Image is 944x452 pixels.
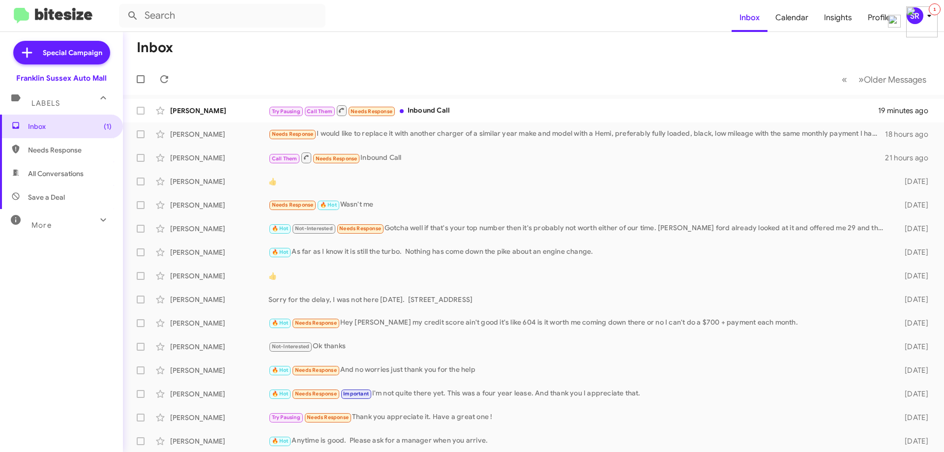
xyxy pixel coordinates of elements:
[268,223,889,234] div: Gotcha well if that's your top number then it's probably not worth either of our time. [PERSON_NA...
[889,436,936,446] div: [DATE]
[268,364,889,376] div: And no worries just thank you for the help
[351,108,392,115] span: Needs Response
[28,145,112,155] span: Needs Response
[13,41,110,64] a: Special Campaign
[268,151,885,164] div: Inbound Call
[889,200,936,210] div: [DATE]
[268,341,889,352] div: Ok thanks
[858,73,864,86] span: »
[339,225,381,232] span: Needs Response
[119,4,325,28] input: Search
[885,153,936,163] div: 21 hours ago
[170,106,268,116] div: [PERSON_NAME]
[272,320,289,326] span: 🔥 Hot
[272,391,289,397] span: 🔥 Hot
[28,169,84,179] span: All Conversations
[31,221,52,230] span: More
[836,69,932,90] nav: Page navigation example
[272,131,314,137] span: Needs Response
[170,153,268,163] div: [PERSON_NAME]
[295,391,337,397] span: Needs Response
[170,177,268,186] div: [PERSON_NAME]
[170,365,268,375] div: [PERSON_NAME]
[272,249,289,255] span: 🔥 Hot
[889,295,936,304] div: [DATE]
[268,271,889,281] div: 👍
[864,74,926,85] span: Older Messages
[320,202,337,208] span: 🔥 Hot
[272,343,310,350] span: Not-Interested
[889,224,936,234] div: [DATE]
[272,108,300,115] span: Try Pausing
[272,155,297,162] span: Call Them
[170,389,268,399] div: [PERSON_NAME]
[272,438,289,444] span: 🔥 Hot
[268,388,889,399] div: I'm not quite there yet. This was a four year lease. And thank you I appreciate that.
[170,318,268,328] div: [PERSON_NAME]
[272,202,314,208] span: Needs Response
[889,389,936,399] div: [DATE]
[889,365,936,375] div: [DATE]
[295,225,333,232] span: Not-Interested
[295,367,337,373] span: Needs Response
[268,199,889,211] div: Wasn't me
[316,155,357,162] span: Needs Response
[170,436,268,446] div: [PERSON_NAME]
[889,342,936,352] div: [DATE]
[853,69,932,90] button: Next
[889,247,936,257] div: [DATE]
[268,295,889,304] div: Sorry for the delay, I was not here [DATE]. [STREET_ADDRESS]
[28,192,65,202] span: Save a Deal
[889,271,936,281] div: [DATE]
[268,435,889,447] div: Anytime is good. Please ask for a manager when you arrive.
[170,200,268,210] div: [PERSON_NAME]
[268,128,885,140] div: I would like to replace it with another charger of a similar year make and model with a Hemi, pre...
[170,413,268,422] div: [PERSON_NAME]
[889,318,936,328] div: [DATE]
[272,414,300,421] span: Try Pausing
[268,104,878,117] div: Inbound Call
[137,40,173,56] h1: Inbox
[170,224,268,234] div: [PERSON_NAME]
[889,413,936,422] div: [DATE]
[295,320,337,326] span: Needs Response
[31,99,60,108] span: Labels
[732,3,767,32] a: Inbox
[268,412,889,423] div: Thank you appreciate it. Have a great one !
[43,48,102,58] span: Special Campaign
[170,342,268,352] div: [PERSON_NAME]
[889,177,936,186] div: [DATE]
[878,106,936,116] div: 19 minutes ago
[842,73,847,86] span: «
[268,177,889,186] div: 👍
[888,15,901,28] img: minimized-close.png
[170,271,268,281] div: [PERSON_NAME]
[16,73,107,83] div: Franklin Sussex Auto Mall
[170,295,268,304] div: [PERSON_NAME]
[272,225,289,232] span: 🔥 Hot
[343,391,369,397] span: Important
[268,317,889,329] div: Hey [PERSON_NAME] my credit score ain't good it's like 604 is it worth me coming down there or no...
[307,414,349,421] span: Needs Response
[836,69,853,90] button: Previous
[929,3,941,15] div: 1
[170,247,268,257] div: [PERSON_NAME]
[860,3,898,32] a: Profile
[28,121,112,131] span: Inbox
[816,3,860,32] a: Insights
[307,108,332,115] span: Call Them
[104,121,112,131] span: (1)
[272,367,289,373] span: 🔥 Hot
[767,3,816,32] a: Calendar
[268,246,889,258] div: As far as I know it is still the turbo. Nothing has come down the pike about an engine change.
[170,129,268,139] div: [PERSON_NAME]
[885,129,936,139] div: 18 hours ago
[906,6,938,37] img: minimized-icon.png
